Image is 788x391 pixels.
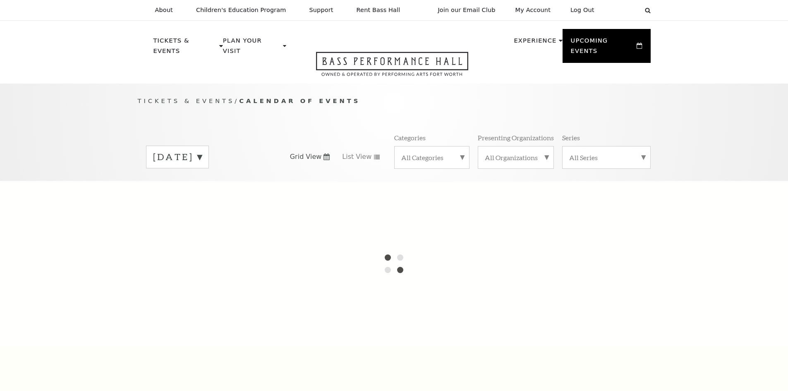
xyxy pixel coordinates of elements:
[514,36,556,50] p: Experience
[342,152,371,161] span: List View
[138,97,235,104] span: Tickets & Events
[394,133,426,142] p: Categories
[239,97,360,104] span: Calendar of Events
[153,36,218,61] p: Tickets & Events
[569,153,644,162] label: All Series
[571,36,635,61] p: Upcoming Events
[223,36,281,61] p: Plan Your Visit
[155,7,173,14] p: About
[485,153,547,162] label: All Organizations
[196,7,286,14] p: Children's Education Program
[153,151,202,163] label: [DATE]
[357,7,400,14] p: Rent Bass Hall
[608,6,637,14] select: Select:
[138,96,651,106] p: /
[562,133,580,142] p: Series
[290,152,322,161] span: Grid View
[401,153,462,162] label: All Categories
[309,7,333,14] p: Support
[478,133,554,142] p: Presenting Organizations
